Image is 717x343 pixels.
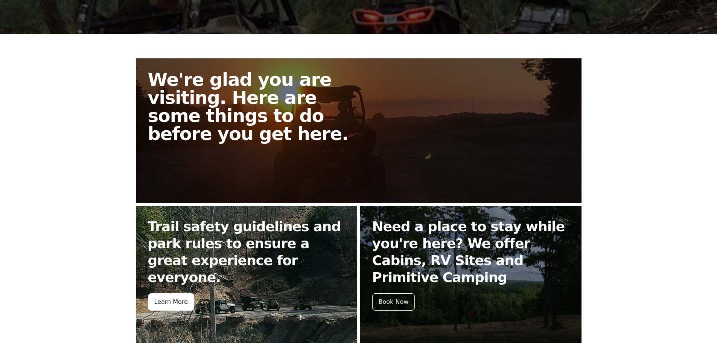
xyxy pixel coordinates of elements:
h2: We're glad you are visiting. Here are some things to do before you get here. [148,70,365,143]
a: We're glad you are visiting. Here are some things to do before you get here. [136,58,582,203]
h2: Need a place to stay while you're here? We offer Cabins, RV Sites and Primitive Camping [372,218,569,286]
div: Book Now [372,293,415,311]
div: Learn More [148,293,194,311]
h2: Trail safety guidelines and park rules to ensure a great experience for everyone. [148,218,345,286]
